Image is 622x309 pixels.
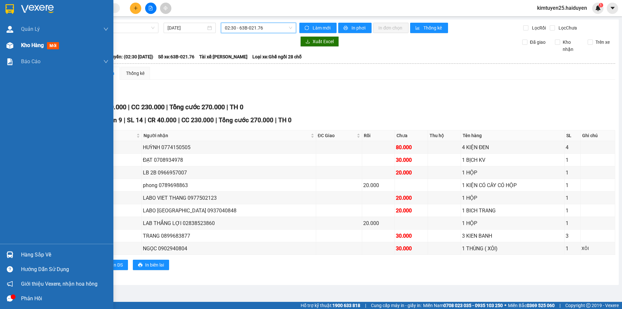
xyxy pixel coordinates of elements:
span: Tổng cước 270.000 [169,103,225,111]
div: Hướng dẫn sử dụng [21,265,109,274]
button: In đơn chọn [373,23,409,33]
div: ĐẠT 0708934978 [143,156,315,164]
div: 1 [566,194,579,202]
div: 80.000 [396,143,427,151]
span: question-circle [7,266,13,272]
span: CR 40.000 [148,116,177,124]
span: Báo cáo [21,57,40,65]
span: Đã giao [527,39,548,46]
span: 1 [600,3,602,7]
span: copyright [586,303,591,308]
span: Cung cấp máy in - giấy in: [371,302,421,309]
div: 1 [566,156,579,164]
span: printer [138,263,143,268]
button: printerIn biên lai [133,260,169,270]
div: LAB THẮNG LỢI 02838523860 [143,219,315,227]
button: bar-chartThống kê [410,23,448,33]
button: printerIn phơi [338,23,372,33]
div: LB 2B 0966957007 [143,169,315,177]
span: Đơn 9 [105,116,122,124]
span: ⚪️ [504,304,506,307]
div: LABO [GEOGRAPHIC_DATA] 0937040848 [143,207,315,215]
span: | [124,116,125,124]
span: message [7,295,13,302]
th: Rồi [362,130,395,141]
div: 20.000 [396,194,427,202]
div: TRANG 0899683877 [143,232,315,240]
span: Kho hàng [21,42,44,48]
div: 1 BỊCH KV [462,156,563,164]
span: sync [305,26,310,31]
img: logo-vxr [6,4,14,14]
span: ĐC Giao [318,132,355,139]
div: 1 HỘP [462,219,563,227]
span: | [166,103,168,111]
div: 1 [566,207,579,215]
div: 20.000 [363,219,394,227]
span: kimtuyen25.haiduyen [532,4,592,12]
span: Hỗ trợ kỹ thuật: [301,302,360,309]
span: down [103,59,109,64]
img: warehouse-icon [6,251,13,258]
div: 1 [566,219,579,227]
span: | [128,103,130,111]
input: 15/10/2025 [167,24,206,31]
div: 20.000 [396,169,427,177]
button: file-add [145,3,156,14]
span: Chuyến: (02:30 [DATE]) [106,53,153,60]
div: 1 BICH TRANG [462,207,563,215]
span: Giới thiệu Vexere, nhận hoa hồng [21,280,98,288]
th: SL [565,130,581,141]
span: aim [163,6,168,10]
span: Trên xe [593,39,612,46]
span: | [365,302,366,309]
div: phong 0789698863 [143,181,315,189]
img: warehouse-icon [6,26,13,33]
span: CC 230.000 [181,116,214,124]
th: Tên hàng [461,130,565,141]
span: notification [7,281,13,287]
img: warehouse-icon [6,42,13,49]
button: syncLàm mới [299,23,337,33]
span: Lọc Rồi [529,24,547,31]
div: 4 [566,143,579,151]
span: TH 0 [230,103,243,111]
div: 30.000 [396,244,427,253]
span: Quản Lý [21,25,40,33]
span: download [305,39,310,44]
span: Làm mới [313,24,331,31]
div: 1 HỘP [462,169,563,177]
div: 30.000 [396,232,427,240]
span: | [559,302,560,309]
button: plus [130,3,141,14]
img: solution-icon [6,58,13,65]
span: mới [47,42,59,49]
strong: 0708 023 035 - 0935 103 250 [443,303,503,308]
div: LABO VIET THANG 0977502123 [143,194,315,202]
span: Tổng cước 270.000 [219,116,273,124]
span: In phơi [351,24,366,31]
div: 1 [566,169,579,177]
span: Thống kê [423,24,443,31]
div: NGỌC 0902940804 [143,244,315,253]
button: printerIn DS [100,260,128,270]
span: 02:30 - 63B-021.76 [225,23,292,33]
div: 30.000 [396,156,427,164]
th: Ghi chú [581,130,615,141]
div: 1 [566,181,579,189]
span: Miền Bắc [508,302,555,309]
span: caret-down [610,5,616,11]
div: Phản hồi [21,294,109,303]
div: 1 THÙNG ( XÔI) [462,244,563,253]
th: Chưa [395,130,428,141]
strong: 1900 633 818 [332,303,360,308]
span: bar-chart [415,26,421,31]
span: | [226,103,228,111]
div: HUỲNH 0774150505 [143,143,315,151]
span: | [215,116,217,124]
div: 3 KIEN BANH [462,232,563,240]
span: | [144,116,146,124]
div: 3 [566,232,579,240]
div: 4 KIỆN ĐEN [462,143,563,151]
div: 20.000 [396,207,427,215]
